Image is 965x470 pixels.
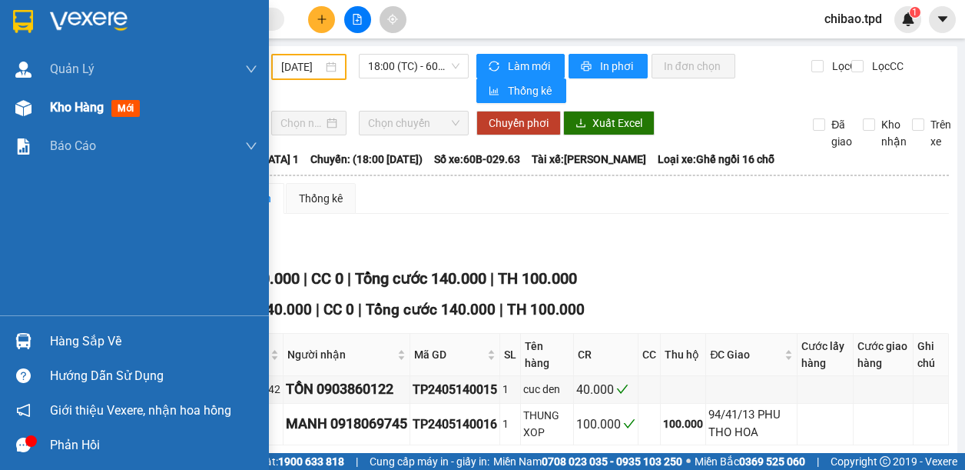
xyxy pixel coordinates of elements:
div: Hàng sắp về [50,330,257,353]
div: 1 [502,381,518,398]
span: file-add [352,14,363,25]
span: message [16,438,31,452]
span: | [499,301,503,318]
span: Giới thiệu Vexere, nhận hoa hồng [50,401,231,420]
span: Xuất Excel [592,115,642,132]
button: plus [308,6,335,33]
span: Thống kê [508,82,554,99]
span: Loại xe: Ghế ngồi 16 chỗ [658,151,774,168]
span: download [575,118,586,130]
span: 1 [912,7,917,18]
span: check [616,383,628,395]
div: TP2405140016 [413,415,497,434]
th: Cước giao hàng [854,334,914,376]
strong: 0369 525 060 [739,455,805,468]
input: 14/05/2024 [281,58,323,75]
span: In phơi [600,58,635,75]
img: icon-new-feature [901,12,915,26]
span: TH 100.000 [498,269,577,288]
div: Phản hồi [50,434,257,457]
span: ⚪️ [686,458,691,465]
span: Tài xế: [PERSON_NAME] [532,151,646,168]
div: Thống kê [299,190,343,207]
span: Miền Bắc [695,453,805,470]
span: Quản Lý [50,59,95,78]
span: notification [16,403,31,418]
sup: 1 [910,7,920,18]
span: printer [581,61,594,73]
span: | [356,453,358,470]
span: chibao.tpd [812,9,894,28]
span: Số xe: 60B-029.63 [434,151,520,168]
div: 1 [502,415,518,432]
img: solution-icon [15,138,32,155]
span: Cung cấp máy in - giấy in: [370,453,489,470]
strong: 1900 633 818 [278,455,344,468]
span: Chọn chuyến [368,112,459,135]
span: check [623,418,635,430]
span: CR 140.000 [235,301,312,318]
input: Chọn ngày [280,115,323,132]
button: file-add [344,6,371,33]
span: CC 0 [311,269,343,288]
span: question-circle [16,368,31,383]
th: Tên hàng [521,334,574,376]
img: warehouse-icon [15,100,32,116]
th: SL [500,334,521,376]
div: TP2405140015 [413,380,497,399]
span: Kho nhận [875,116,913,150]
span: | [358,301,362,318]
button: Chuyển phơi [476,111,561,135]
span: Lọc CC [866,58,906,75]
span: mới [111,100,140,117]
th: CR [574,334,638,376]
span: plus [317,14,327,25]
div: Hướng dẫn sử dụng [50,365,257,388]
span: | [490,269,494,288]
span: down [245,63,257,75]
span: aim [387,14,398,25]
span: Mã GD [414,346,484,363]
span: | [347,269,351,288]
td: TP2405140015 [410,376,500,403]
div: 100.000 [576,415,635,434]
span: TH 100.000 [507,301,585,318]
div: 94/41/13 PHU THO HOA [708,406,794,442]
span: Kho hàng [50,100,104,115]
span: Báo cáo [50,136,96,155]
button: aim [380,6,406,33]
span: CC 0 [323,301,354,318]
span: Tổng cước 140.000 [355,269,486,288]
span: Miền Nam [493,453,682,470]
img: warehouse-icon [15,333,32,349]
div: TỒN 0903860122 [286,378,407,400]
span: Người nhận [287,346,394,363]
span: Lọc CR [826,58,866,75]
button: downloadXuất Excel [563,111,655,135]
span: Tổng cước 140.000 [366,301,496,318]
strong: 0708 023 035 - 0935 103 250 [542,455,682,468]
span: | [303,269,307,288]
span: Đã giao [825,116,858,150]
button: syncLàm mới [476,54,565,78]
div: 100.000 [663,415,703,432]
span: caret-down [936,12,950,26]
span: ĐC Giao [710,346,781,363]
div: 40.000 [576,380,635,399]
td: TP2405140016 [410,404,500,445]
img: warehouse-icon [15,62,32,78]
span: copyright [880,456,890,467]
button: bar-chartThống kê [476,78,566,103]
button: printerIn phơi [569,54,648,78]
span: Hỗ trợ kỹ thuật: [203,453,344,470]
span: down [245,140,257,152]
span: Làm mới [508,58,552,75]
span: Trên xe [924,116,957,150]
img: logo-vxr [13,10,33,33]
button: In đơn chọn [652,54,735,78]
th: Ghi chú [914,334,949,376]
span: 18:00 (TC) - 60B-029.63 [368,55,459,78]
th: Thu hộ [661,334,706,376]
div: THUNG XOP [523,407,571,441]
div: cuc den [523,381,571,398]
